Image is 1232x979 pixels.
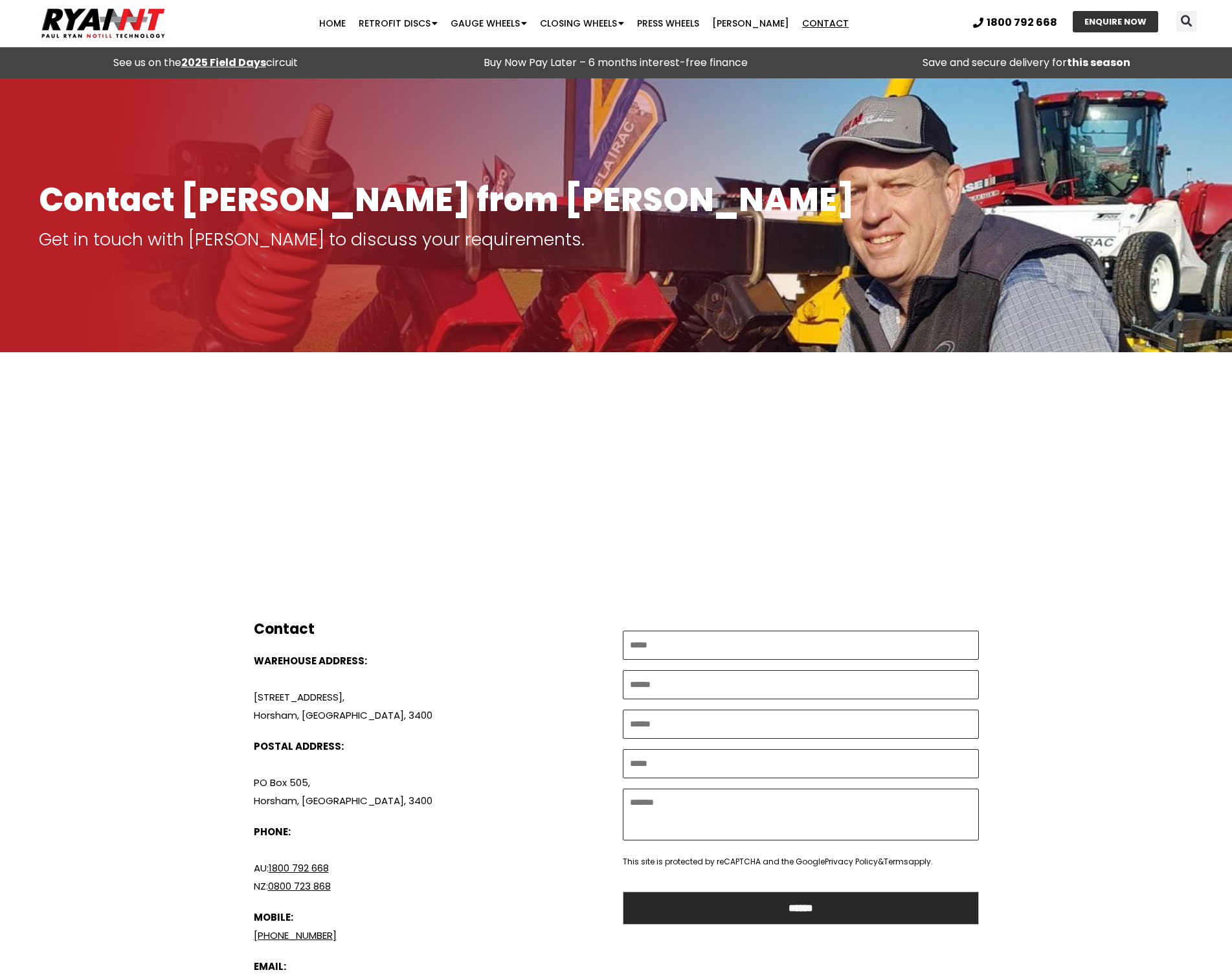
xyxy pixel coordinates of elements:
a: [PHONE_NUMBER] [254,928,337,942]
h1: Contact [PERSON_NAME] from [PERSON_NAME] [39,182,1193,218]
b: PHONE: [254,825,291,838]
a: 1800 792 668 [269,861,329,875]
b: MOBILE: [254,910,293,924]
p: Buy Now Pay Later – 6 months interest-free finance [417,54,814,72]
iframe: 134 Golf Course Road, Horsham [254,394,979,588]
span: NZ: [254,879,268,893]
a: 2025 Field Days [181,55,266,70]
a: Contact [796,10,855,36]
img: Ryan NT logo [39,3,168,43]
p: PO Box 505, Horsham, [GEOGRAPHIC_DATA], 3400 [254,774,610,810]
a: Gauge Wheels [444,10,533,36]
b: WAREHOUSE ADDRESS: [254,654,367,668]
p: This site is protected by reCAPTCHA and the Google & apply. [623,853,979,871]
div: See us on the circuit [6,54,404,72]
a: Home [313,10,352,36]
p: Save and secure delivery for [828,54,1226,72]
span: 1800 792 668 [987,17,1057,28]
nav: Menu [239,10,929,36]
span: AU: [254,861,269,875]
strong: this season [1067,55,1130,70]
div: Search [1176,11,1197,32]
p: Get in touch with [PERSON_NAME] to discuss your requirements. [39,231,1193,249]
p: [STREET_ADDRESS], Horsham, [GEOGRAPHIC_DATA], 3400 [254,652,610,725]
a: Retrofit Discs [352,10,444,36]
span: ENQUIRE NOW [1084,17,1147,26]
a: Press Wheels [631,10,706,36]
a: Closing Wheels [533,10,631,36]
b: EMAIL: [254,960,286,973]
h2: Contact [254,620,610,639]
a: 1800 792 668 [973,17,1057,28]
a: Terms [884,856,908,867]
a: Privacy Policy [825,856,878,867]
b: POSTAL ADDRESS: [254,739,344,753]
a: [PERSON_NAME] [706,10,796,36]
a: 0800 723 868 [268,879,331,893]
a: ENQUIRE NOW [1073,11,1158,32]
